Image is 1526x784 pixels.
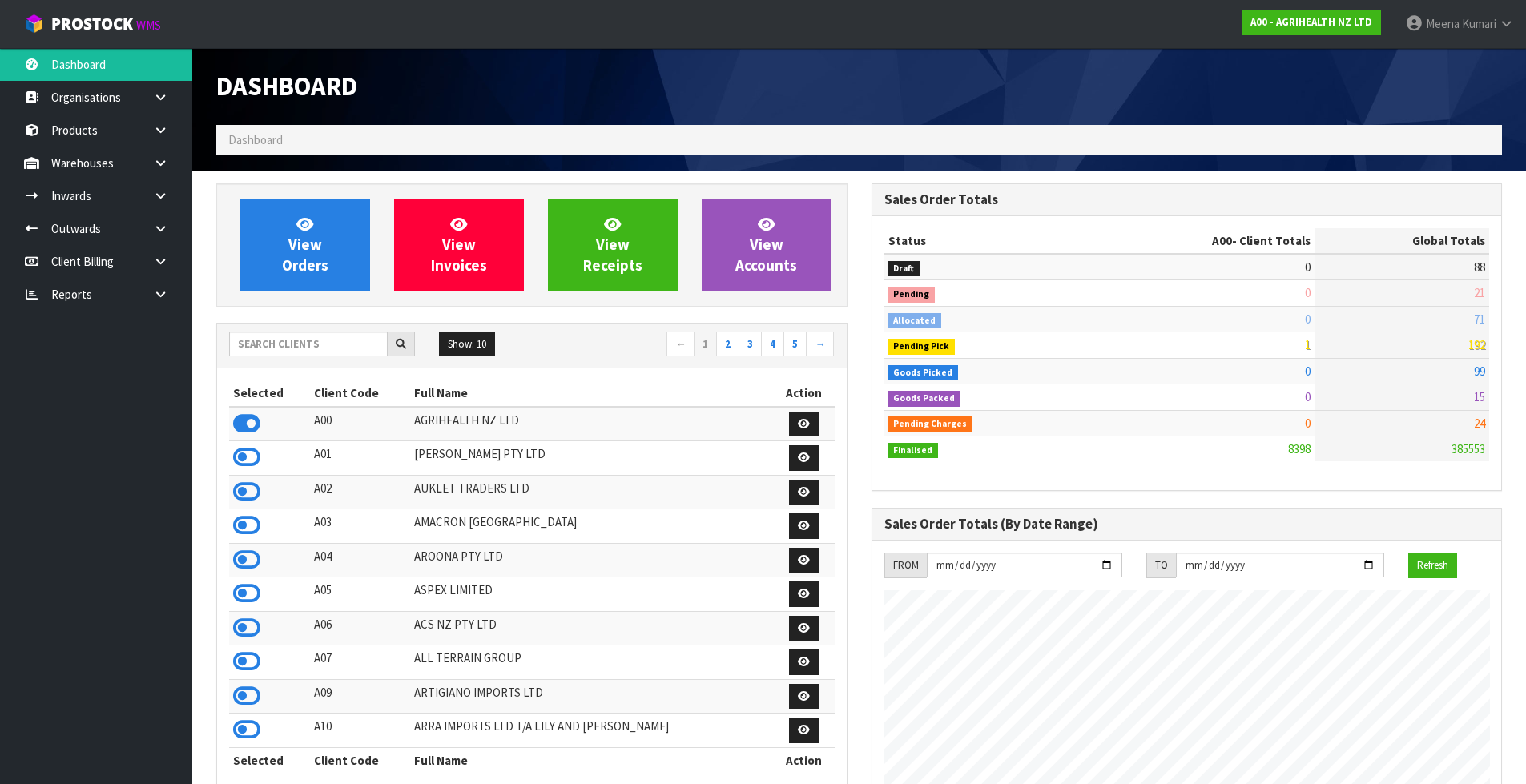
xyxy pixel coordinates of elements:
span: 385553 [1452,441,1485,456]
td: A02 [310,475,411,509]
span: Allocated [888,313,942,329]
a: 4 [761,332,784,357]
th: Full Name [410,380,773,406]
span: 0 [1305,416,1311,431]
span: 0 [1305,312,1311,327]
input: Search clients [229,332,388,356]
td: [PERSON_NAME] PTY LTD [410,441,773,476]
span: Finalised [888,443,939,459]
a: 1 [694,332,717,357]
th: Selected [229,380,310,406]
span: 0 [1305,259,1311,275]
td: A01 [310,441,411,476]
span: 15 [1474,389,1485,404]
span: Pending [888,287,936,303]
td: A03 [310,509,411,544]
button: Show: 10 [439,332,495,357]
span: 1 [1305,337,1311,352]
td: AUKLET TRADERS LTD [410,475,773,509]
img: cube-alt.png [24,14,44,34]
div: TO [1146,553,1176,578]
nav: Page navigation [544,332,835,360]
a: ← [666,332,695,357]
td: ASPEX LIMITED [410,577,773,612]
th: Full Name [410,747,773,773]
button: Refresh [1408,553,1457,578]
a: ViewInvoices [394,199,524,291]
span: Pending Charges [888,416,973,432]
span: 0 [1305,285,1311,300]
span: 99 [1474,364,1485,379]
a: ViewReceipts [548,199,678,291]
td: ARRA IMPORTS LTD T/A LILY AND [PERSON_NAME] [410,714,773,748]
td: A07 [310,645,411,680]
a: 5 [783,332,807,357]
small: WMS [136,18,161,33]
a: → [806,332,834,357]
td: AROONA PTY LTD [410,543,773,577]
span: 192 [1468,337,1485,352]
th: Action [774,747,835,773]
span: Goods Picked [888,365,959,381]
td: A06 [310,611,411,645]
td: A00 [310,407,411,441]
span: 24 [1474,416,1485,431]
span: Kumari [1462,16,1496,31]
td: A05 [310,577,411,612]
span: Draft [888,261,920,277]
th: - Client Totals [1084,228,1315,254]
h3: Sales Order Totals [884,192,1490,207]
td: A09 [310,679,411,714]
th: Status [884,228,1085,254]
th: Global Totals [1315,228,1489,254]
th: Client Code [310,747,411,773]
a: ViewOrders [240,199,370,291]
td: ACS NZ PTY LTD [410,611,773,645]
span: Dashboard [228,132,283,147]
span: A00 [1212,233,1232,248]
div: FROM [884,553,927,578]
h3: Sales Order Totals (By Date Range) [884,517,1490,532]
span: 0 [1305,389,1311,404]
span: 21 [1474,285,1485,300]
span: Pending Pick [888,339,956,355]
th: Selected [229,747,310,773]
td: AGRIHEALTH NZ LTD [410,407,773,441]
td: ARTIGIANO IMPORTS LTD [410,679,773,714]
td: A10 [310,714,411,748]
td: A04 [310,543,411,577]
span: 71 [1474,312,1485,327]
span: 0 [1305,364,1311,379]
span: View Orders [282,215,328,275]
span: Meena [1426,16,1460,31]
span: ProStock [51,14,133,34]
a: ViewAccounts [702,199,831,291]
span: View Invoices [431,215,487,275]
strong: A00 - AGRIHEALTH NZ LTD [1250,15,1372,29]
a: A00 - AGRIHEALTH NZ LTD [1242,10,1381,35]
th: Client Code [310,380,411,406]
span: 8398 [1288,441,1311,456]
td: ALL TERRAIN GROUP [410,645,773,680]
span: View Receipts [583,215,642,275]
a: 3 [739,332,762,357]
span: View Accounts [735,215,797,275]
span: Dashboard [216,70,357,103]
span: Goods Packed [888,391,961,407]
span: 88 [1474,259,1485,275]
td: AMACRON [GEOGRAPHIC_DATA] [410,509,773,544]
a: 2 [716,332,739,357]
th: Action [774,380,835,406]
